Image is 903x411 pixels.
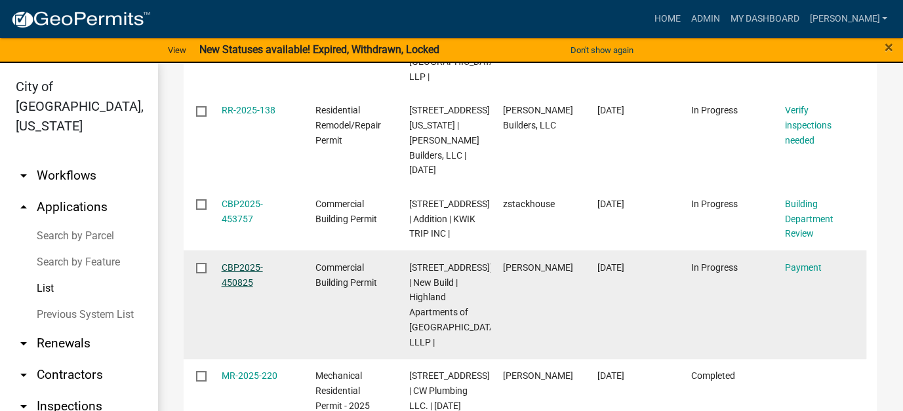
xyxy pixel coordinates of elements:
i: arrow_drop_down [16,367,31,383]
i: arrow_drop_down [16,336,31,351]
span: zstackhouse [503,199,555,209]
a: Verify inspections needed [785,105,832,146]
span: Commercial Building Permit [315,262,377,288]
strong: New Statuses available! Expired, Withdrawn, Locked [199,43,439,56]
span: 1601 BROADWAY ST N | Addition | KWIK TRIP INC | [409,199,490,239]
span: Completed [691,370,735,381]
a: CBP2025-450825 [222,262,263,288]
span: Residential Remodel/Repair Permit [315,105,381,146]
span: In Progress [691,199,738,209]
a: CBP2025-453757 [222,199,263,224]
span: 05/27/2025 [597,370,624,381]
a: Building Department Review [785,199,833,239]
span: In Progress [691,262,738,273]
a: Payment [785,262,822,273]
a: My Dashboard [725,7,804,31]
span: 901 North Highland Avenue (Building #1) | New Build | Highland Apartments of New Ulm, LLLP | [409,262,500,347]
a: Home [649,7,685,31]
span: JH Heymann Builders, LLC [503,105,573,130]
span: Commercial Building Permit [315,199,377,224]
span: In Progress [691,105,738,115]
span: Christopher Williams [503,370,573,381]
i: arrow_drop_up [16,199,31,215]
span: 07/16/2025 [597,262,624,273]
i: arrow_drop_down [16,168,31,184]
span: × [885,38,893,56]
a: Admin [685,7,725,31]
span: Mechanical Residential Permit - 2025 [315,370,370,411]
span: 07/23/2025 [597,199,624,209]
a: [PERSON_NAME] [804,7,893,31]
button: Don't show again [565,39,639,61]
button: Close [885,39,893,55]
a: View [163,39,191,61]
span: 1200 WASHINGTON ST S | JH Heymann Builders, LLC | 07/30/2025 [409,105,490,175]
span: 901 GERMAN ST N | CW Plumbing LLC. | 05/28/2025 [409,370,490,411]
span: Zac Rosenow [503,262,573,273]
span: 07/30/2025 [597,105,624,115]
a: MR-2025-220 [222,370,277,381]
a: RR-2025-138 [222,105,275,115]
